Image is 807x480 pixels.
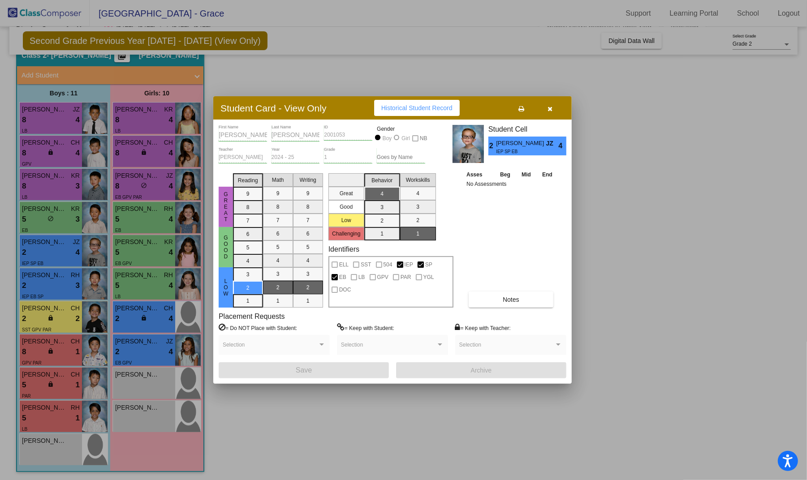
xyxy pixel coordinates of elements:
span: Notes [503,296,519,303]
td: No Assessments [464,180,558,189]
div: Girl [401,134,410,142]
span: IEP [405,259,413,270]
span: 504 [384,259,393,270]
label: = Keep with Teacher: [455,323,511,332]
span: Historical Student Record [381,104,453,111]
span: YGL [423,272,434,283]
span: EB [339,272,346,283]
span: Low [222,278,230,297]
span: [PERSON_NAME] [496,139,546,148]
span: Good [222,235,230,260]
span: SST [361,259,371,270]
input: goes by name [377,154,425,161]
input: grade [324,154,372,161]
span: JZ [546,139,559,148]
span: PAR [401,272,411,283]
th: Asses [464,170,494,180]
label: = Keep with Student: [337,323,394,332]
label: Identifiers [328,245,359,253]
div: Boy [382,134,392,142]
h3: Student Cell [488,125,566,133]
button: Notes [469,291,553,308]
button: Save [219,362,389,378]
span: GPV [377,272,388,283]
span: IEP SP EB [496,148,539,155]
span: LB [358,272,365,283]
span: DOC [339,284,351,295]
span: Save [296,366,312,374]
label: Placement Requests [219,312,285,321]
span: SP [425,259,432,270]
label: = Do NOT Place with Student: [219,323,297,332]
span: Great [222,191,230,223]
input: Enter ID [324,132,372,138]
input: teacher [219,154,267,161]
span: 2 [488,141,496,151]
button: Archive [396,362,566,378]
span: 4 [559,141,566,151]
input: year [272,154,320,161]
th: Mid [516,170,536,180]
h3: Student Card - View Only [220,103,327,114]
button: Historical Student Record [374,100,460,116]
span: Archive [471,367,492,374]
span: ELL [339,259,349,270]
th: Beg [494,170,516,180]
span: NB [420,133,427,144]
mat-label: Gender [377,125,425,133]
th: End [536,170,558,180]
